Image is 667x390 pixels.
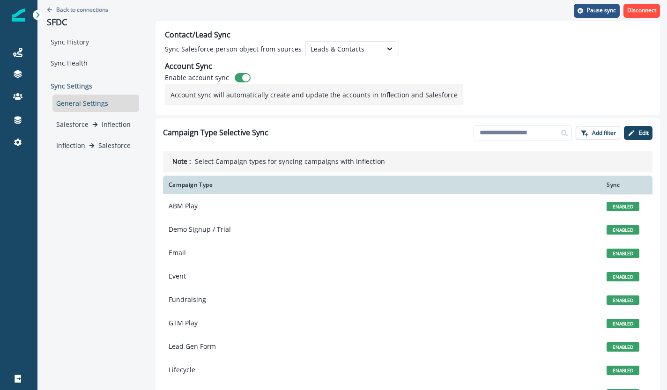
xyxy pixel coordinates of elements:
[163,335,601,358] td: Lead Gen Form
[163,241,601,265] td: Email
[195,156,385,166] p: Select Campaign types for syncing campaigns with Inflection
[607,249,639,258] span: ENABLED
[47,77,139,95] p: Sync Settings
[56,140,85,150] p: Inflection
[607,342,639,352] span: ENABLED
[587,7,616,14] p: Pause sync
[170,90,458,100] p: Account sync will automatically create and update the accounts in Inflection and Salesforce
[47,6,108,14] button: Go back
[607,295,639,305] span: ENABLED
[163,265,601,288] td: Event
[163,218,601,241] td: Demo Signup / Trial
[163,288,601,311] td: Fundraising
[163,358,601,382] td: Lifecycle
[98,140,131,150] p: Salesforce
[56,6,108,14] p: Back to connections
[165,73,229,82] p: Enable account sync
[172,156,191,166] p: Note :
[607,319,639,328] span: ENABLED
[607,202,639,211] span: ENABLED
[169,181,595,189] div: Campaign Type
[607,225,639,235] span: ENABLED
[52,95,139,112] div: General Settings
[574,4,620,18] button: Pause sync
[163,128,268,137] h1: Campaign Type Selective Sync
[592,130,616,136] p: Add filter
[624,126,652,140] button: Edit
[47,33,139,51] div: Sync History
[623,4,660,18] button: Disconnect
[163,194,601,218] td: ABM Play
[47,54,139,72] div: Sync Health
[639,130,649,136] p: Edit
[165,30,230,39] h2: Contact/Lead Sync
[47,17,139,28] p: SFDC
[607,366,639,375] span: ENABLED
[607,181,647,189] div: Sync
[56,119,89,129] p: Salesforce
[607,272,639,281] span: ENABLED
[163,311,601,335] td: GTM Play
[12,8,25,22] img: Inflection
[576,126,620,140] button: Add filter
[165,44,302,54] p: Sync Salesforce person object from sources
[102,119,131,129] p: Inflection
[627,7,656,14] p: Disconnect
[165,62,212,71] h2: Account Sync
[311,44,377,54] div: Leads & Contacts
